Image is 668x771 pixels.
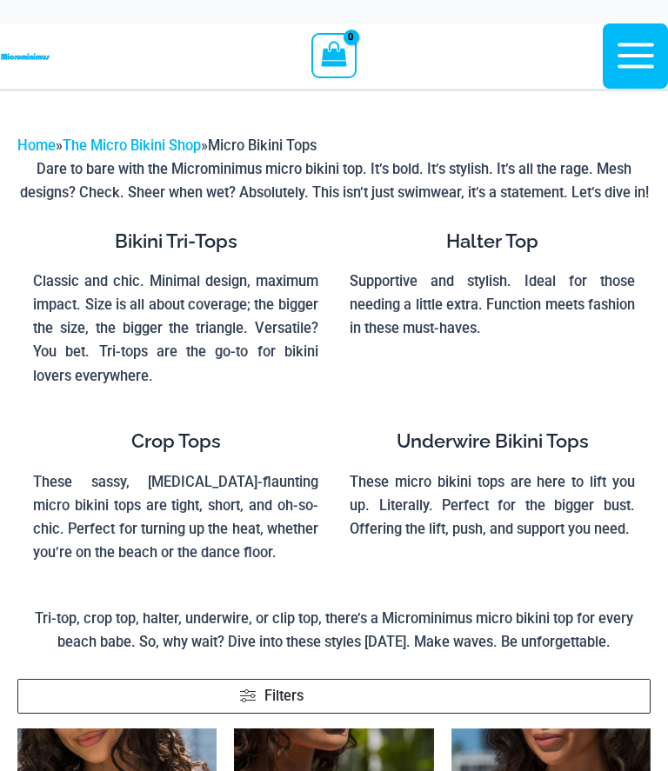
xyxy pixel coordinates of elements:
h4: Halter Top [350,229,635,252]
h4: Bikini Tri-Tops [33,229,318,252]
p: These micro bikini tops are here to lift you up. Literally. Perfect for the bigger bust. Offering... [350,470,635,541]
span: Micro Bikini Tops [208,137,317,154]
a: Home [17,137,56,154]
p: Tri-top, crop top, halter, underwire, or clip top, there’s a Microminimus micro bikini top for ev... [17,607,651,654]
p: These sassy, [MEDICAL_DATA]-flaunting micro bikini tops are tight, short, and oh-so-chic. Perfect... [33,470,318,564]
h4: Underwire Bikini Tops [350,429,635,452]
p: Classic and chic. Minimal design, maximum impact. Size is all about coverage; the bigger the size... [33,269,318,387]
h4: Crop Tops [33,429,318,452]
p: Dare to bare with the Microminimus micro bikini top. It’s bold. It’s stylish. It’s all the rage. ... [17,157,651,204]
a: Filters [17,679,651,715]
span: » » [17,137,317,154]
a: View Shopping Cart, empty [311,33,356,78]
span: Filters [264,686,304,708]
a: The Micro Bikini Shop [63,137,201,154]
p: Supportive and stylish. Ideal for those needing a little extra. Function meets fashion in these m... [350,269,635,340]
